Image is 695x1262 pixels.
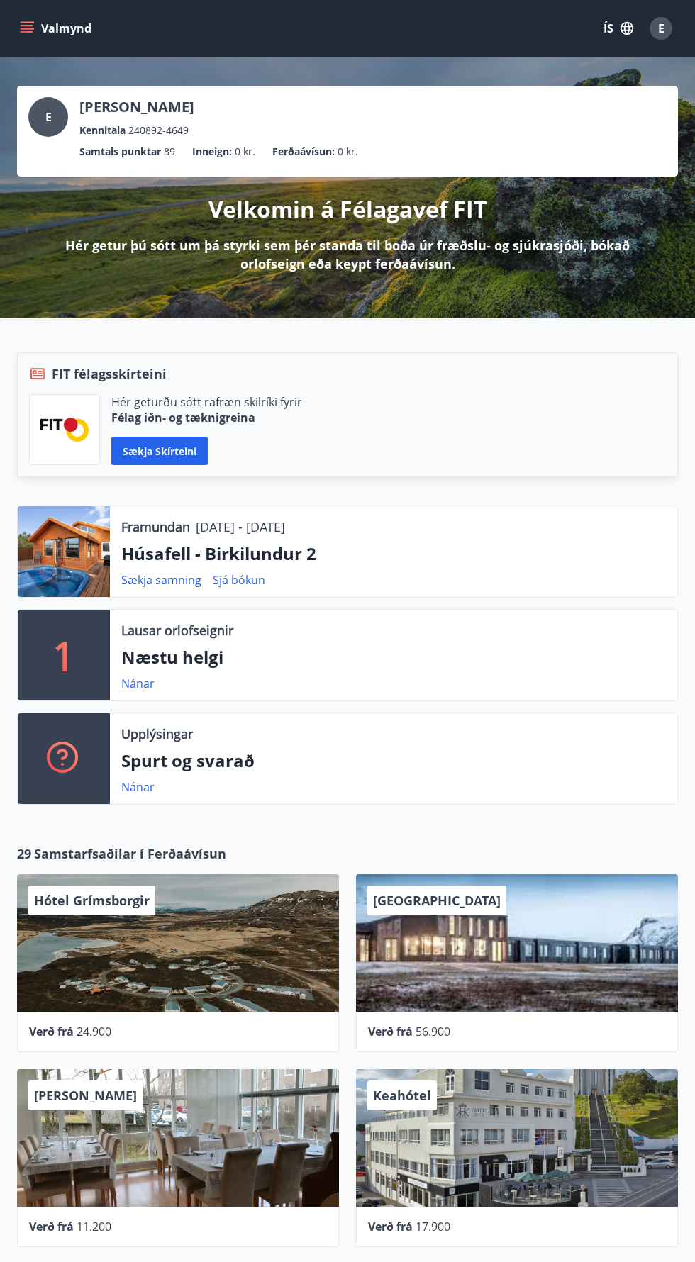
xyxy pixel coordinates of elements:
[29,1024,74,1039] span: Verð frá
[596,16,641,41] button: ÍS
[45,109,52,125] span: E
[52,364,167,383] span: FIT félagsskírteini
[416,1024,450,1039] span: 56.900
[77,1024,111,1039] span: 24.900
[121,542,666,566] p: Húsafell - Birkilundur 2
[40,236,655,273] p: Hér getur þú sótt um þá styrki sem þér standa til boða úr fræðslu- og sjúkrasjóði, bókað orlofsei...
[121,749,666,773] p: Spurt og svarað
[79,123,126,138] p: Kennitala
[192,144,232,160] p: Inneign :
[338,144,358,160] span: 0 kr.
[111,394,302,410] p: Hér geturðu sótt rafræn skilríki fyrir
[121,518,190,536] p: Framundan
[121,676,155,691] a: Nánar
[79,97,194,117] p: [PERSON_NAME]
[17,844,31,863] span: 29
[373,892,501,909] span: [GEOGRAPHIC_DATA]
[128,123,189,138] span: 240892-4649
[235,144,255,160] span: 0 kr.
[644,11,678,45] button: E
[208,194,487,225] p: Velkomin á Félagavef FIT
[34,892,150,909] span: Hótel Grímsborgir
[34,1087,137,1104] span: [PERSON_NAME]
[34,844,226,863] span: Samstarfsaðilar í Ferðaávísun
[213,572,265,588] a: Sjá bókun
[29,1219,74,1234] span: Verð frá
[121,645,666,669] p: Næstu helgi
[416,1219,450,1234] span: 17.900
[52,628,75,682] p: 1
[368,1024,413,1039] span: Verð frá
[121,779,155,795] a: Nánar
[373,1087,431,1104] span: Keahótel
[111,410,302,425] p: Félag iðn- og tæknigreina
[121,572,201,588] a: Sækja samning
[658,21,665,36] span: E
[121,621,233,640] p: Lausar orlofseignir
[196,518,285,536] p: [DATE] - [DATE]
[79,144,161,160] p: Samtals punktar
[40,418,89,441] img: FPQVkF9lTnNbbaRSFyT17YYeljoOGk5m51IhT0bO.png
[111,437,208,465] button: Sækja skírteini
[272,144,335,160] p: Ferðaávísun :
[17,16,97,41] button: menu
[164,144,175,160] span: 89
[121,725,193,743] p: Upplýsingar
[368,1219,413,1234] span: Verð frá
[77,1219,111,1234] span: 11.200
